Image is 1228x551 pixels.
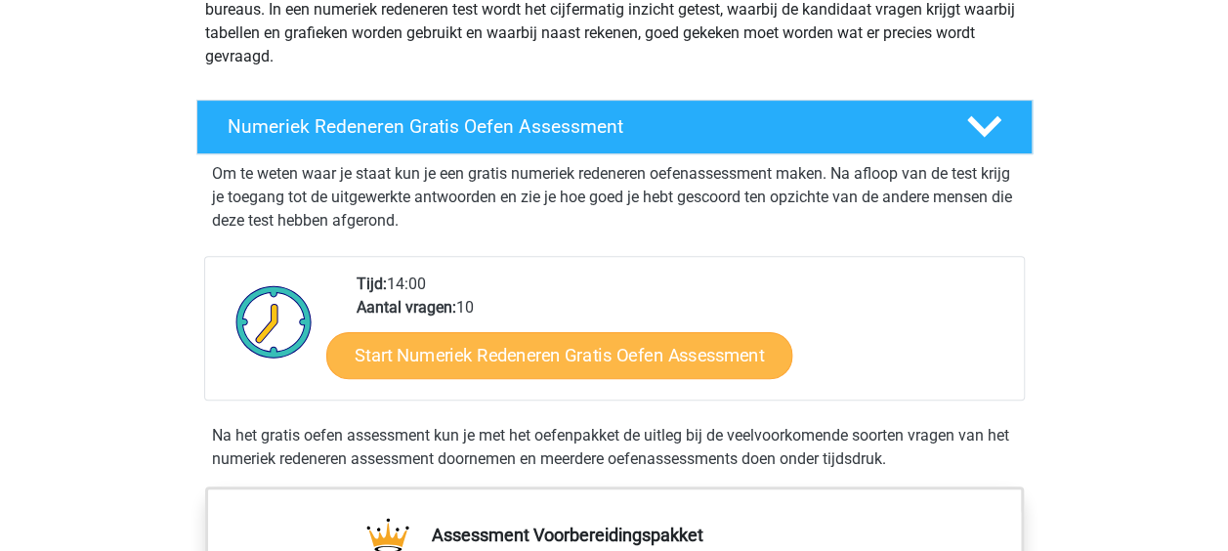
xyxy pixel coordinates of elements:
div: Na het gratis oefen assessment kun je met het oefenpakket de uitleg bij de veelvoorkomende soorte... [204,424,1025,471]
a: Numeriek Redeneren Gratis Oefen Assessment [189,100,1040,154]
a: Start Numeriek Redeneren Gratis Oefen Assessment [326,331,792,378]
b: Tijd: [357,275,387,293]
img: Klok [225,273,323,370]
div: 14:00 10 [342,273,1023,400]
b: Aantal vragen: [357,298,456,317]
h4: Numeriek Redeneren Gratis Oefen Assessment [228,115,935,138]
p: Om te weten waar je staat kun je een gratis numeriek redeneren oefenassessment maken. Na afloop v... [212,162,1017,233]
